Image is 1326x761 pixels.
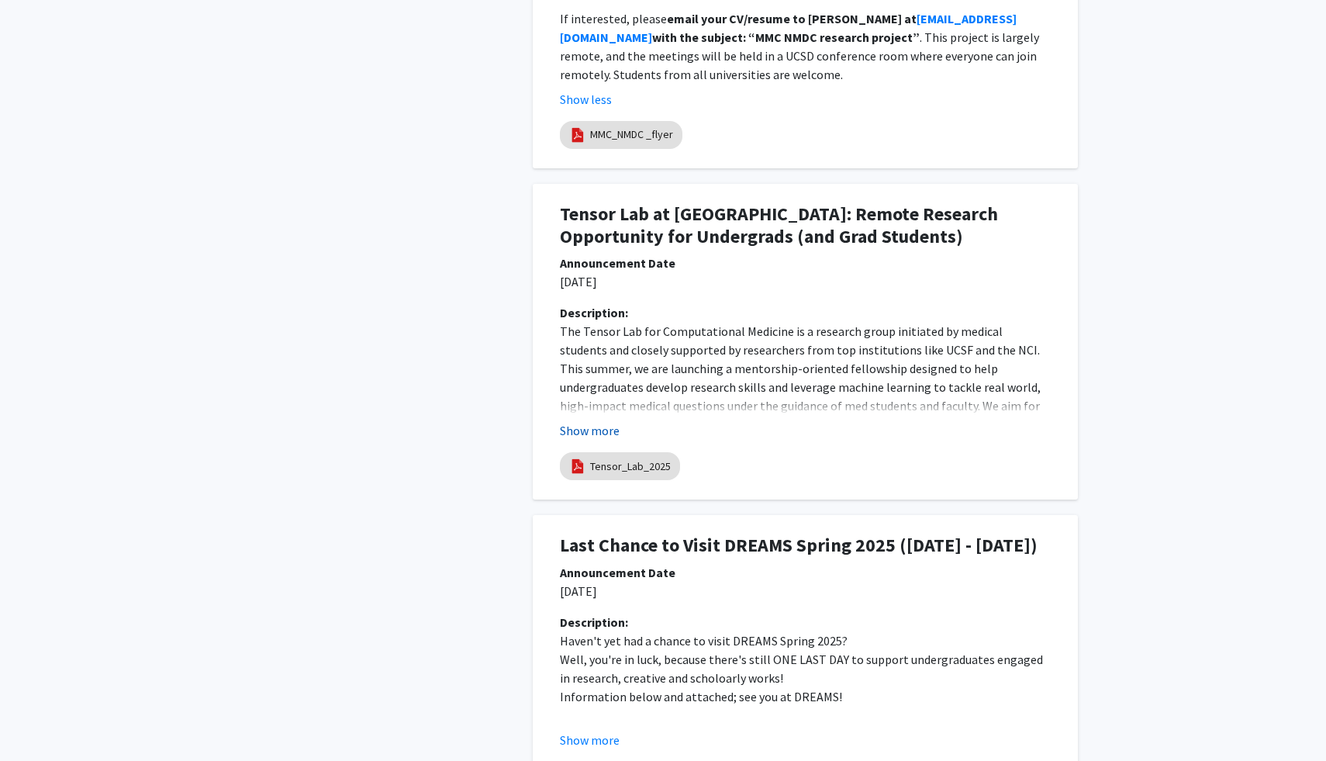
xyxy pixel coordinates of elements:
[560,687,1051,706] p: Information below and attached; see you at DREAMS!
[560,534,1051,557] h1: Last Chance to Visit DREAMS Spring 2025 ([DATE] - [DATE])
[560,322,1051,452] p: The Tensor Lab for Computational Medicine is a research group initiated by medical students and c...
[560,90,612,109] button: Show less
[560,272,1051,291] p: [DATE]
[560,582,1051,600] p: [DATE]
[569,458,586,475] img: pdf_icon.png
[560,731,620,749] button: Show more
[560,650,1051,687] p: Well, you're in luck, because there's still ONE LAST DAY to support undergraduates engaged in res...
[667,11,917,26] strong: email your CV/resume to [PERSON_NAME] at
[652,29,920,45] strong: with the subject: “MMC NMDC research project”
[590,126,673,143] a: MMC_NMDC _flyer
[560,11,1017,45] a: [EMAIL_ADDRESS][DOMAIN_NAME]
[560,303,1051,322] div: Description:
[560,563,1051,582] div: Announcement Date
[560,254,1051,272] div: Announcement Date
[560,11,667,26] span: If interested, please
[560,203,1051,248] h1: Tensor Lab at [GEOGRAPHIC_DATA]: Remote Research Opportunity for Undergrads (and Grad Students)
[560,29,1041,82] span: . This project is largely remote, and the meetings will be held in a UCSD conference room where e...
[569,126,586,144] img: pdf_icon.png
[560,613,1051,631] div: Description:
[590,458,671,475] a: Tensor_Lab_2025
[560,631,1051,650] p: Haven't yet had a chance to visit DREAMS Spring 2025?
[12,691,66,749] iframe: Chat
[560,421,620,440] button: Show more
